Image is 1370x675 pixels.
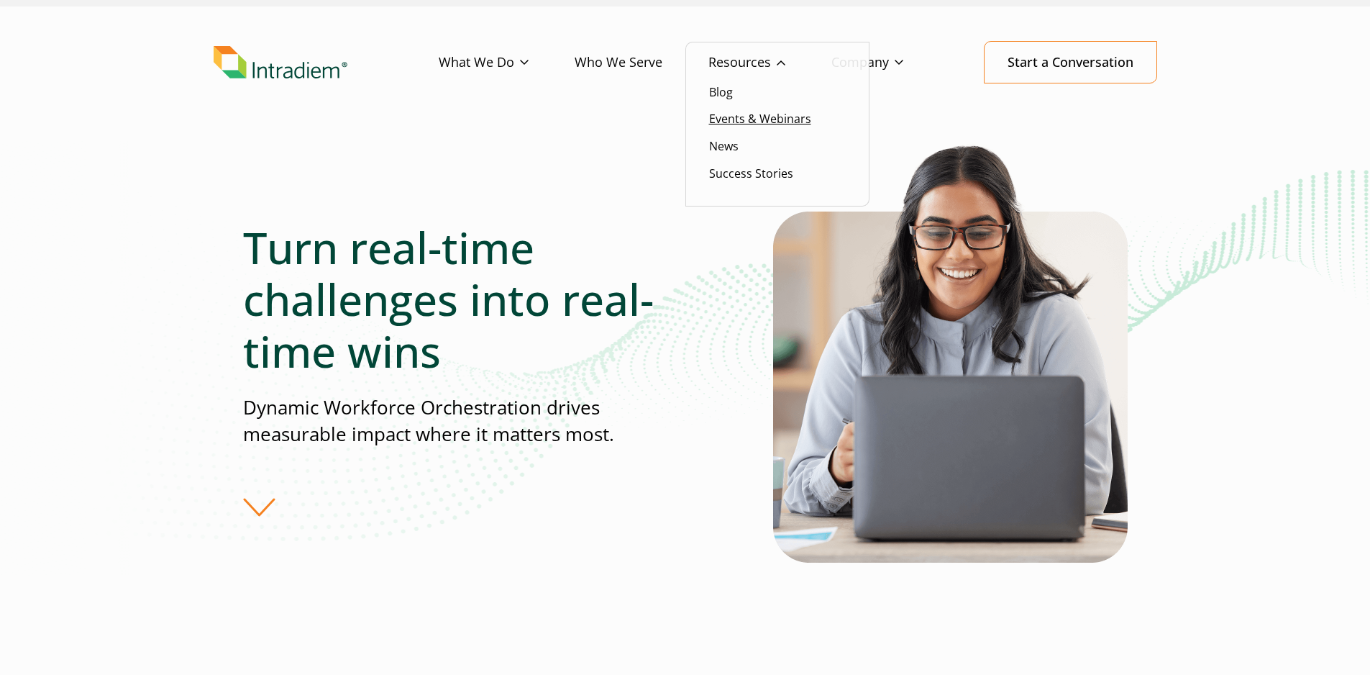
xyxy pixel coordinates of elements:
[984,41,1157,83] a: Start a Conversation
[709,111,811,127] a: Events & Webinars
[709,84,733,100] a: Blog
[709,166,793,181] a: Success Stories
[243,394,685,448] p: Dynamic Workforce Orchestration drives measurable impact where it matters most.
[708,42,831,83] a: Resources
[214,46,347,79] img: Intradiem
[709,138,739,154] a: News
[439,42,575,83] a: What We Do
[243,222,685,377] h1: Turn real-time challenges into real-time wins
[773,141,1128,563] img: Solutions for Contact Center Teams
[214,46,439,79] a: Link to homepage of Intradiem
[575,42,708,83] a: Who We Serve
[831,42,949,83] a: Company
